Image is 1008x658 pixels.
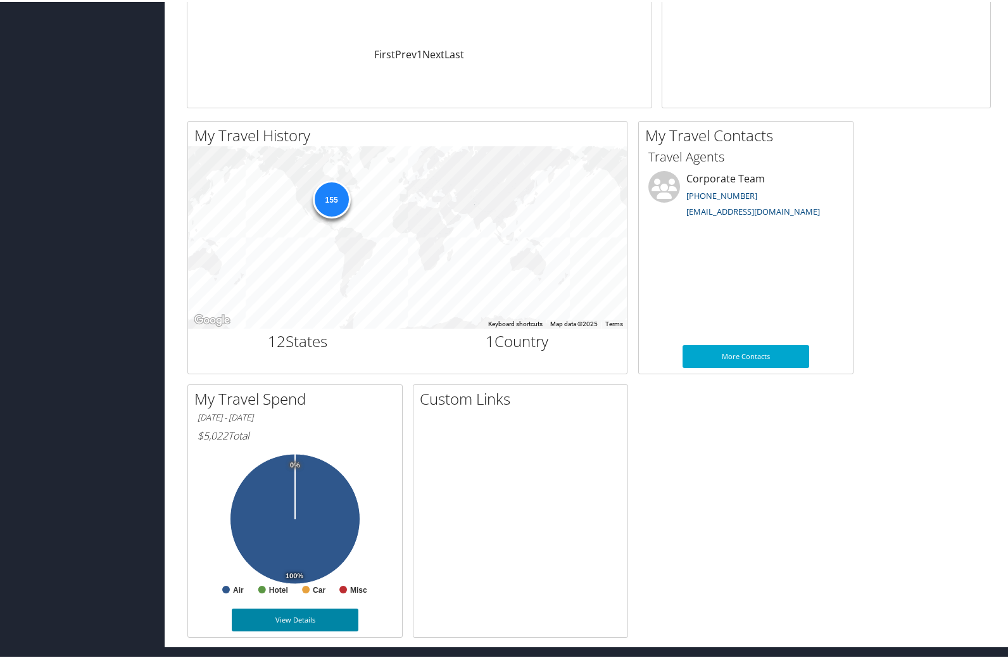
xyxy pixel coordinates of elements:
[420,386,627,408] h2: Custom Links
[645,123,853,144] h2: My Travel Contacts
[550,319,598,326] span: Map data ©2025
[312,178,350,216] div: 155
[191,310,233,327] a: Open this area in Google Maps (opens a new window)
[417,46,422,60] a: 1
[232,607,358,630] a: View Details
[313,584,325,593] text: Car
[233,584,244,593] text: Air
[374,46,395,60] a: First
[269,584,288,593] text: Hotel
[648,146,843,164] h3: Travel Agents
[605,319,623,326] a: Terms (opens in new tab)
[198,410,393,422] h6: [DATE] - [DATE]
[486,329,495,350] span: 1
[395,46,417,60] a: Prev
[488,318,543,327] button: Keyboard shortcuts
[191,310,233,327] img: Google
[642,169,850,221] li: Corporate Team
[268,329,286,350] span: 12
[422,46,444,60] a: Next
[194,123,627,144] h2: My Travel History
[198,329,398,350] h2: States
[290,460,300,467] tspan: 0%
[194,386,402,408] h2: My Travel Spend
[683,343,809,366] a: More Contacts
[686,204,820,215] a: [EMAIL_ADDRESS][DOMAIN_NAME]
[198,427,393,441] h6: Total
[350,584,367,593] text: Misc
[198,427,228,441] span: $5,022
[686,188,757,199] a: [PHONE_NUMBER]
[286,571,303,578] tspan: 100%
[417,329,618,350] h2: Country
[444,46,464,60] a: Last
